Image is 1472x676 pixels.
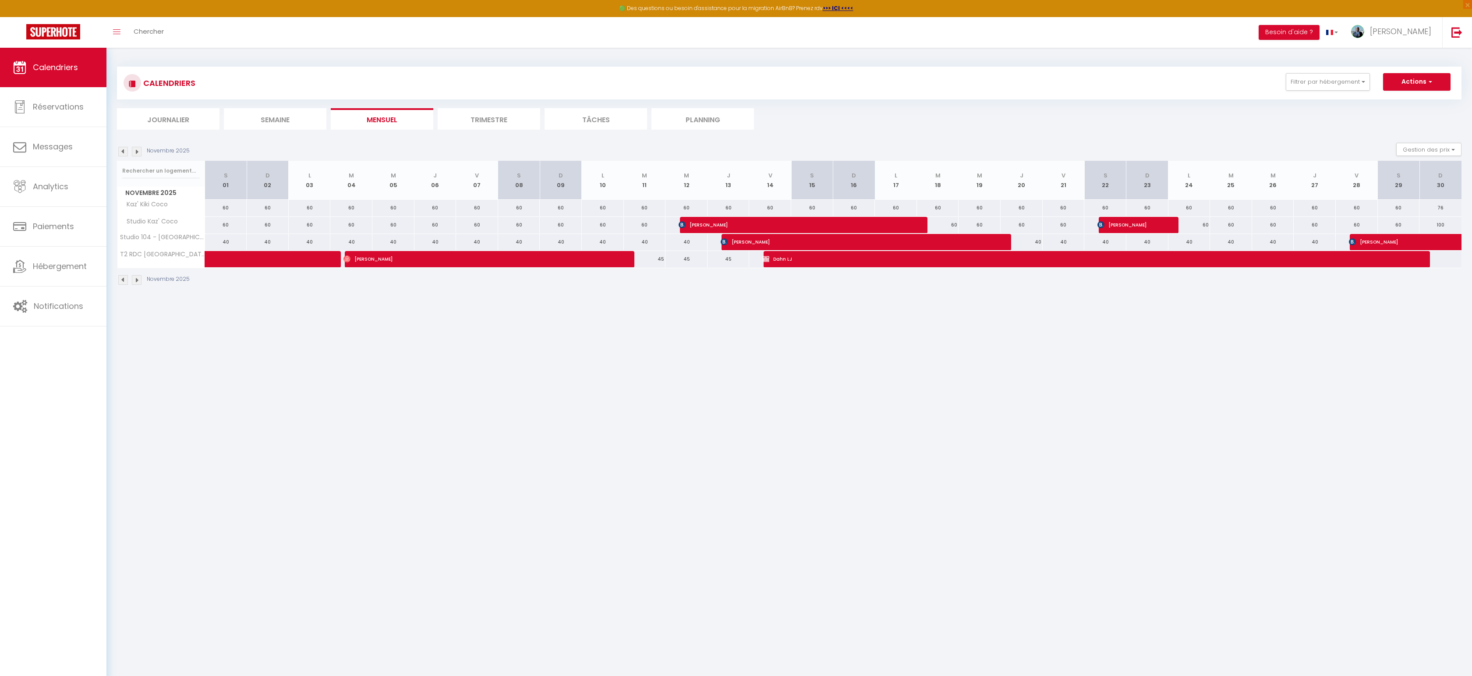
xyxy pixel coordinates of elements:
div: 40 [1168,234,1210,250]
abbr: V [1355,171,1359,180]
div: 60 [456,200,498,216]
th: 04 [330,161,372,200]
li: Planning [651,108,754,130]
abbr: L [895,171,897,180]
h3: CALENDRIERS [141,73,195,93]
div: 60 [1210,200,1252,216]
div: 60 [1252,217,1294,233]
span: T2 RDC [GEOGRAPHIC_DATA] [119,251,206,258]
abbr: M [1270,171,1276,180]
span: Studio 104 - [GEOGRAPHIC_DATA] [119,234,206,241]
span: [PERSON_NAME] [679,216,903,233]
div: 40 [1043,234,1085,250]
th: 03 [289,161,331,200]
div: 40 [540,234,582,250]
abbr: M [684,171,689,180]
abbr: M [977,171,982,180]
div: 60 [1126,200,1168,216]
div: 45 [665,251,708,267]
div: 40 [1001,234,1043,250]
div: 40 [414,234,456,250]
abbr: V [475,171,479,180]
abbr: M [935,171,941,180]
div: 40 [1126,234,1168,250]
abbr: D [265,171,270,180]
th: 02 [247,161,289,200]
div: 60 [624,217,666,233]
div: 40 [456,234,498,250]
span: Studio Kaz' Coco [119,217,180,227]
th: 05 [372,161,414,200]
div: 40 [665,234,708,250]
th: 15 [791,161,833,200]
div: 60 [1294,217,1336,233]
div: 60 [1001,200,1043,216]
abbr: S [1104,171,1108,180]
th: 13 [708,161,750,200]
th: 10 [582,161,624,200]
th: 25 [1210,161,1252,200]
div: 40 [289,234,331,250]
div: 60 [414,217,456,233]
span: Hébergement [33,261,87,272]
div: 60 [1378,217,1420,233]
div: 60 [708,200,750,216]
div: 60 [247,217,289,233]
th: 16 [833,161,875,200]
div: 60 [1168,217,1210,233]
a: ... [PERSON_NAME] [1345,17,1442,48]
div: 60 [205,200,247,216]
li: Semaine [224,108,326,130]
abbr: V [768,171,772,180]
span: [PERSON_NAME] [721,234,987,250]
abbr: D [1145,171,1150,180]
span: [PERSON_NAME] [1370,26,1431,37]
div: 60 [1001,217,1043,233]
th: 07 [456,161,498,200]
div: 60 [1378,200,1420,216]
abbr: S [1397,171,1401,180]
div: 60 [289,217,331,233]
th: 17 [875,161,917,200]
div: 100 [1419,217,1461,233]
th: 24 [1168,161,1210,200]
div: 60 [875,200,917,216]
span: Chercher [134,27,164,36]
div: 40 [624,234,666,250]
th: 01 [205,161,247,200]
input: Rechercher un logement... [122,163,200,179]
abbr: M [1228,171,1234,180]
div: 60 [372,200,414,216]
th: 14 [749,161,791,200]
div: 60 [917,200,959,216]
th: 29 [1378,161,1420,200]
abbr: L [1188,171,1190,180]
div: 60 [1043,200,1085,216]
div: 60 [665,200,708,216]
abbr: V [1062,171,1065,180]
div: 60 [917,217,959,233]
abbr: M [642,171,647,180]
th: 11 [624,161,666,200]
div: 76 [1419,200,1461,216]
div: 60 [498,217,540,233]
div: 60 [289,200,331,216]
span: [PERSON_NAME] [1097,216,1154,233]
abbr: L [602,171,604,180]
div: 60 [330,200,372,216]
div: 40 [1084,234,1126,250]
div: 60 [749,200,791,216]
th: 06 [414,161,456,200]
div: 60 [1336,217,1378,233]
div: 40 [330,234,372,250]
div: 45 [624,251,666,267]
div: 40 [205,234,247,250]
abbr: D [559,171,563,180]
div: 60 [456,217,498,233]
div: 60 [372,217,414,233]
a: Chercher [127,17,170,48]
abbr: S [224,171,228,180]
div: 60 [498,200,540,216]
span: Notifications [34,301,83,311]
div: 40 [582,234,624,250]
